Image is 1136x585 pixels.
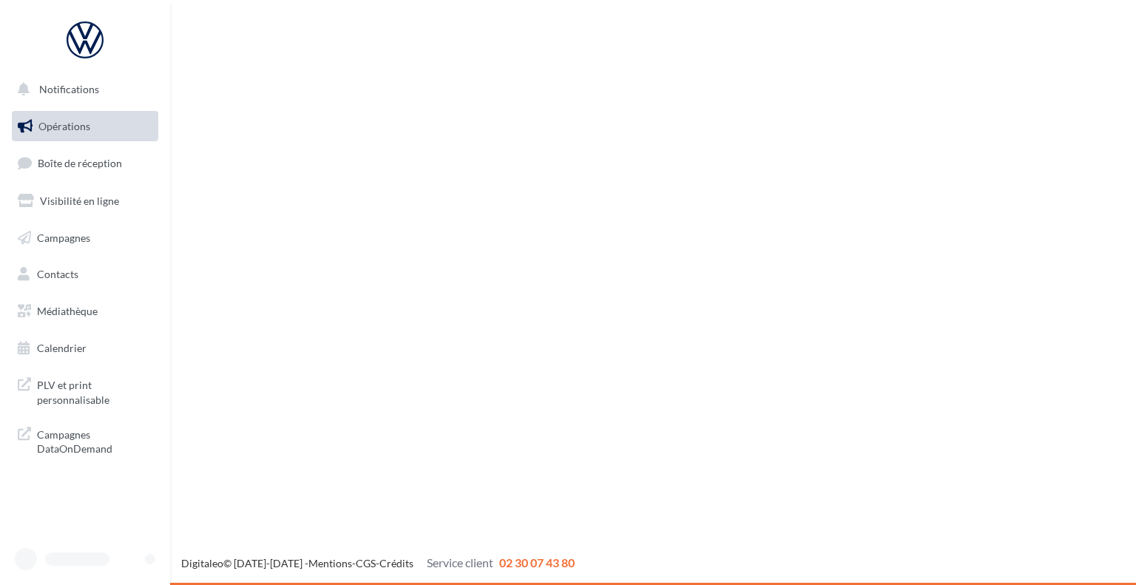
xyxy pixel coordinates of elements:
[308,557,352,569] a: Mentions
[39,83,99,95] span: Notifications
[356,557,376,569] a: CGS
[9,369,161,413] a: PLV et print personnalisable
[9,223,161,254] a: Campagnes
[9,74,155,105] button: Notifications
[37,231,90,243] span: Campagnes
[38,157,122,169] span: Boîte de réception
[499,555,575,569] span: 02 30 07 43 80
[37,342,87,354] span: Calendrier
[37,425,152,456] span: Campagnes DataOnDemand
[181,557,575,569] span: © [DATE]-[DATE] - - -
[9,333,161,364] a: Calendrier
[9,296,161,327] a: Médiathèque
[427,555,493,569] span: Service client
[37,268,78,280] span: Contacts
[379,557,413,569] a: Crédits
[9,419,161,462] a: Campagnes DataOnDemand
[37,305,98,317] span: Médiathèque
[40,195,119,207] span: Visibilité en ligne
[9,111,161,142] a: Opérations
[9,147,161,179] a: Boîte de réception
[9,259,161,290] a: Contacts
[38,120,90,132] span: Opérations
[9,186,161,217] a: Visibilité en ligne
[181,557,223,569] a: Digitaleo
[37,375,152,407] span: PLV et print personnalisable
